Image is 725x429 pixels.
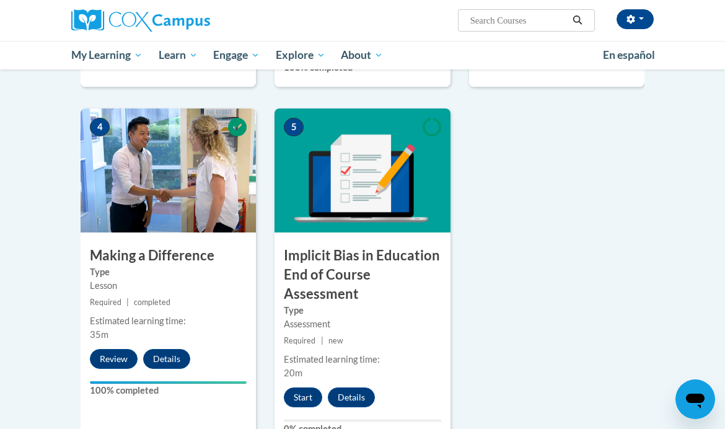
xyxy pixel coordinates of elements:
[675,379,715,419] iframe: Button to launch messaging window
[275,108,450,232] img: Course Image
[595,42,663,68] a: En español
[568,13,587,28] button: Search
[90,349,138,369] button: Review
[90,314,247,328] div: Estimated learning time:
[71,9,253,32] a: Cox Campus
[90,118,110,136] span: 4
[275,246,450,303] h3: Implicit Bias in Education End of Course Assessment
[603,48,655,61] span: En español
[341,48,383,63] span: About
[90,329,108,340] span: 35m
[284,387,322,407] button: Start
[328,387,375,407] button: Details
[284,336,315,345] span: Required
[81,246,256,265] h3: Making a Difference
[81,108,256,232] img: Course Image
[284,317,441,331] div: Assessment
[617,9,654,29] button: Account Settings
[71,9,210,32] img: Cox Campus
[134,298,170,307] span: completed
[333,41,392,69] a: About
[126,298,129,307] span: |
[90,298,121,307] span: Required
[90,265,247,279] label: Type
[90,384,247,397] label: 100% completed
[63,41,151,69] a: My Learning
[284,118,304,136] span: 5
[284,304,441,317] label: Type
[90,381,247,384] div: Your progress
[90,279,247,293] div: Lesson
[143,349,190,369] button: Details
[71,48,143,63] span: My Learning
[151,41,206,69] a: Learn
[284,353,441,366] div: Estimated learning time:
[159,48,198,63] span: Learn
[205,41,268,69] a: Engage
[268,41,333,69] a: Explore
[328,336,343,345] span: new
[321,336,323,345] span: |
[62,41,663,69] div: Main menu
[469,13,568,28] input: Search Courses
[213,48,260,63] span: Engage
[276,48,325,63] span: Explore
[284,368,302,378] span: 20m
